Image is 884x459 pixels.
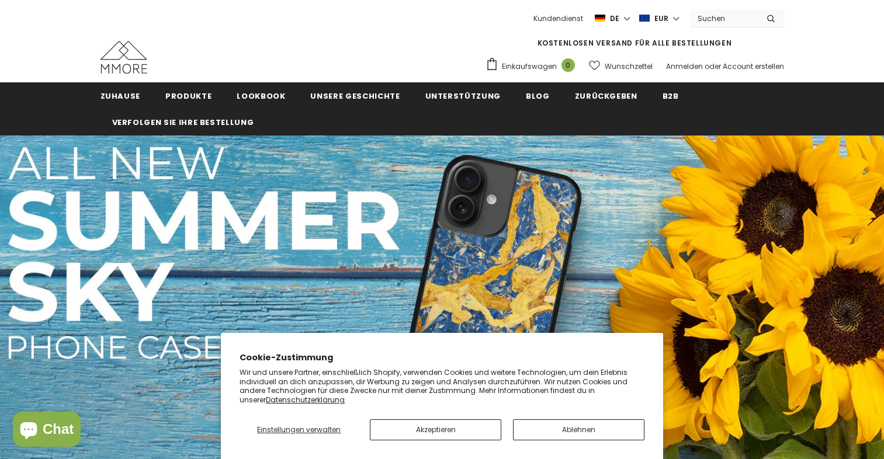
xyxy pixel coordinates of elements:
[663,91,679,102] span: B2B
[310,82,400,109] a: Unsere Geschichte
[310,91,400,102] span: Unsere Geschichte
[257,425,341,434] span: Einstellungen verwalten
[266,395,345,405] a: Datenschutzerklärung
[610,13,619,25] span: de
[100,41,147,74] img: MMORE Cases
[561,58,575,72] span: 0
[240,419,358,440] button: Einstellungen verwalten
[723,61,784,71] a: Account erstellen
[112,117,254,128] span: Verfolgen Sie Ihre Bestellung
[486,57,581,75] a: Einkaufswagen 0
[666,61,703,71] a: Anmelden
[589,56,653,76] a: Wunschzettel
[240,352,644,364] h2: Cookie-Zustimmung
[165,91,212,102] span: Produkte
[240,368,644,404] p: Wir und unsere Partner, einschließlich Shopify, verwenden Cookies und weitere Technologien, um de...
[526,82,550,109] a: Blog
[533,13,583,23] span: Kundendienst
[663,82,679,109] a: B2B
[237,82,285,109] a: Lookbook
[691,10,758,27] input: Search Site
[595,13,605,23] img: i-lang-2.png
[425,82,501,109] a: Unterstützung
[705,61,721,71] span: oder
[538,38,732,48] span: KOSTENLOSEN VERSAND FÜR ALLE BESTELLUNGEN
[513,419,644,440] button: Ablehnen
[526,91,550,102] span: Blog
[100,82,141,109] a: Zuhause
[370,419,501,440] button: Akzeptieren
[575,82,637,109] a: Zurückgeben
[237,91,285,102] span: Lookbook
[165,82,212,109] a: Produkte
[654,13,668,25] span: EUR
[112,109,254,135] a: Verfolgen Sie Ihre Bestellung
[575,91,637,102] span: Zurückgeben
[425,91,501,102] span: Unterstützung
[9,412,84,450] inbox-online-store-chat: Onlineshop-Chat von Shopify
[100,91,141,102] span: Zuhause
[502,61,557,72] span: Einkaufswagen
[605,61,653,72] span: Wunschzettel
